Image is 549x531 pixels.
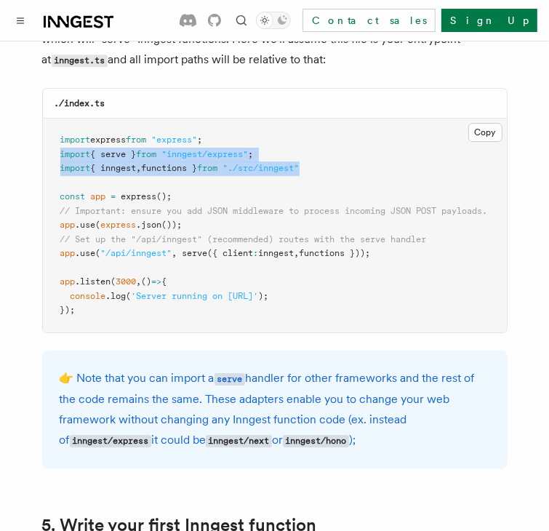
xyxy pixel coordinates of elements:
span: const [60,191,86,201]
code: ./index.ts [55,98,105,108]
span: , [294,248,300,258]
span: .use [76,220,96,230]
span: serve [183,248,208,258]
code: inngest.ts [52,55,108,67]
span: ; [198,135,203,145]
span: 3000 [116,276,137,287]
span: import [60,149,91,159]
span: import [60,135,91,145]
span: : [254,248,259,258]
span: ; [249,149,254,159]
span: ( [96,220,101,230]
span: from [137,149,157,159]
span: 'Server running on [URL]' [132,291,259,301]
span: functions } [142,163,198,173]
span: "express" [152,135,198,145]
button: Toggle navigation [12,12,29,29]
span: import [60,163,91,173]
span: (); [157,191,172,201]
span: ( [96,248,101,258]
span: () [142,276,152,287]
span: // Set up the "/api/inngest" (recommended) routes with the serve handler [60,234,427,244]
span: .json [137,220,162,230]
span: ( [127,291,132,301]
span: inngest [259,248,294,258]
span: { serve } [91,149,137,159]
span: , [137,163,142,173]
span: ({ client [208,248,254,258]
code: inngest/next [206,435,272,447]
span: => [152,276,162,287]
span: from [198,163,218,173]
span: { inngest [91,163,137,173]
span: ); [259,291,269,301]
a: serve [215,371,245,385]
button: Toggle dark mode [256,12,291,29]
span: express [121,191,157,201]
code: inngest/express [70,435,151,447]
button: Copy [468,123,502,142]
span: { [162,276,167,287]
button: Find something... [233,12,250,29]
span: functions })); [300,248,371,258]
span: express [101,220,137,230]
span: .log [106,291,127,301]
a: Contact sales [302,9,436,32]
span: "./src/inngest" [223,163,300,173]
span: from [127,135,147,145]
span: .use [76,248,96,258]
span: app [60,220,76,230]
code: inngest/hono [283,435,349,447]
p: 👉 Note that you can import a handler for other frameworks and the rest of the code remains the sa... [60,368,490,451]
span: // Important: ensure you add JSON middleware to process incoming JSON POST payloads. [60,206,488,216]
span: }); [60,305,76,315]
span: express [91,135,127,145]
span: console [71,291,106,301]
span: .listen [76,276,111,287]
span: "/api/inngest" [101,248,172,258]
a: Sign Up [441,9,537,32]
span: ( [111,276,116,287]
span: app [60,248,76,258]
span: = [111,191,116,201]
span: , [137,276,142,287]
span: , [172,248,177,258]
span: "inngest/express" [162,149,249,159]
span: ()); [162,220,183,230]
span: app [60,276,76,287]
code: serve [215,373,245,386]
span: app [91,191,106,201]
